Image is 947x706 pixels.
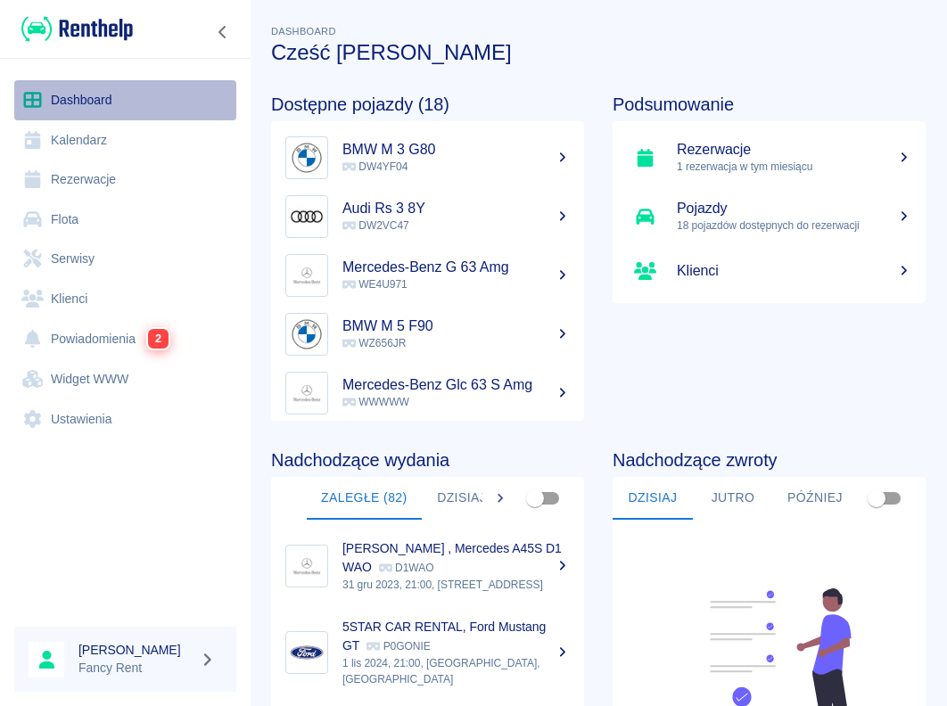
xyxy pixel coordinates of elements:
[148,329,169,349] span: 2
[271,305,584,364] a: ImageBMW M 5 F90 WZ656JR
[613,477,693,520] button: Dzisiaj
[21,14,133,44] img: Renthelp logo
[677,200,911,218] h5: Pojazdy
[271,94,584,115] h4: Dostępne pojazdy (18)
[366,640,430,653] p: P0GONIE
[271,246,584,305] a: ImageMercedes-Benz G 63 Amg WE4U971
[14,80,236,120] a: Dashboard
[342,620,546,653] p: 5STAR CAR RENTAL, Ford Mustang GT
[290,259,324,292] img: Image
[677,141,911,159] h5: Rezerwacje
[342,259,570,276] h5: Mercedes-Benz G 63 Amg
[271,527,584,605] a: Image[PERSON_NAME] , Mercedes A45S D1 WAO D1WAO31 gru 2023, 21:00, [STREET_ADDRESS]
[14,279,236,319] a: Klienci
[677,159,911,175] p: 1 rezerwacja w tym miesiącu
[271,26,336,37] span: Dashboard
[290,549,324,583] img: Image
[379,562,434,574] p: D1WAO
[14,14,133,44] a: Renthelp logo
[210,21,236,44] button: Zwiń nawigację
[307,477,422,520] button: Zaległe (82)
[342,577,570,593] p: 31 gru 2023, 21:00, [STREET_ADDRESS]
[271,128,584,187] a: ImageBMW M 3 G80 DW4YF04
[14,359,236,399] a: Widget WWW
[342,337,406,349] span: WZ656JR
[518,481,552,515] span: Pokaż przypisane tylko do mnie
[290,200,324,234] img: Image
[14,120,236,160] a: Kalendarz
[290,376,324,410] img: Image
[342,376,570,394] h5: Mercedes-Benz Glc 63 S Amg
[342,141,570,159] h5: BMW M 3 G80
[342,160,408,173] span: DW4YF04
[78,641,193,659] h6: [PERSON_NAME]
[613,94,926,115] h4: Podsumowanie
[693,477,773,520] button: Jutro
[271,364,584,423] a: ImageMercedes-Benz Glc 63 S Amg WWWWW
[342,317,570,335] h5: BMW M 5 F90
[271,187,584,246] a: ImageAudi Rs 3 8Y DW2VC47
[14,160,236,200] a: Rezerwacje
[613,449,926,471] h4: Nadchodzące zwroty
[271,449,584,471] h4: Nadchodzące wydania
[422,477,502,520] button: Dzisiaj
[342,541,562,574] p: [PERSON_NAME] , Mercedes A45S D1 WAO
[14,399,236,439] a: Ustawienia
[342,655,570,687] p: 1 lis 2024, 21:00, [GEOGRAPHIC_DATA], [GEOGRAPHIC_DATA]
[78,659,193,677] p: Fancy Rent
[773,477,857,520] button: Później
[14,318,236,359] a: Powiadomienia2
[342,278,408,291] span: WE4U971
[342,219,409,232] span: DW2VC47
[290,141,324,175] img: Image
[860,481,893,515] span: Pokaż przypisane tylko do mnie
[677,218,911,234] p: 18 pojazdów dostępnych do rezerwacji
[290,317,324,351] img: Image
[613,187,926,246] a: Pojazdy18 pojazdów dostępnych do rezerwacji
[14,200,236,240] a: Flota
[342,200,570,218] h5: Audi Rs 3 8Y
[271,40,926,65] h3: Cześć [PERSON_NAME]
[613,246,926,296] a: Klienci
[271,605,584,700] a: Image5STAR CAR RENTAL, Ford Mustang GT P0GONIE1 lis 2024, 21:00, [GEOGRAPHIC_DATA], [GEOGRAPHIC_D...
[342,396,409,408] span: WWWWW
[677,262,911,280] h5: Klienci
[613,128,926,187] a: Rezerwacje1 rezerwacja w tym miesiącu
[14,239,236,279] a: Serwisy
[290,636,324,669] img: Image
